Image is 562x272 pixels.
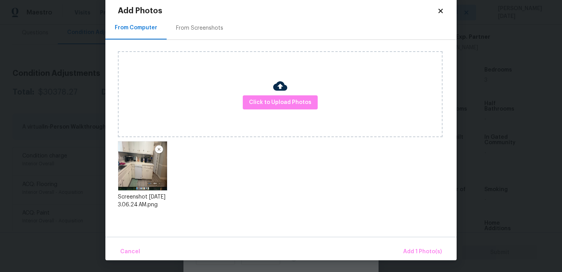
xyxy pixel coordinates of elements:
[120,247,140,257] span: Cancel
[117,243,143,260] button: Cancel
[118,193,167,209] div: Screenshot [DATE] 3.06.24 AM.png
[273,79,287,93] img: Cloud Upload Icon
[243,95,318,110] button: Click to Upload Photos
[115,24,157,32] div: From Computer
[249,98,311,107] span: Click to Upload Photos
[176,24,223,32] div: From Screenshots
[403,247,442,257] span: Add 1 Photo(s)
[400,243,445,260] button: Add 1 Photo(s)
[118,7,437,15] h2: Add Photos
